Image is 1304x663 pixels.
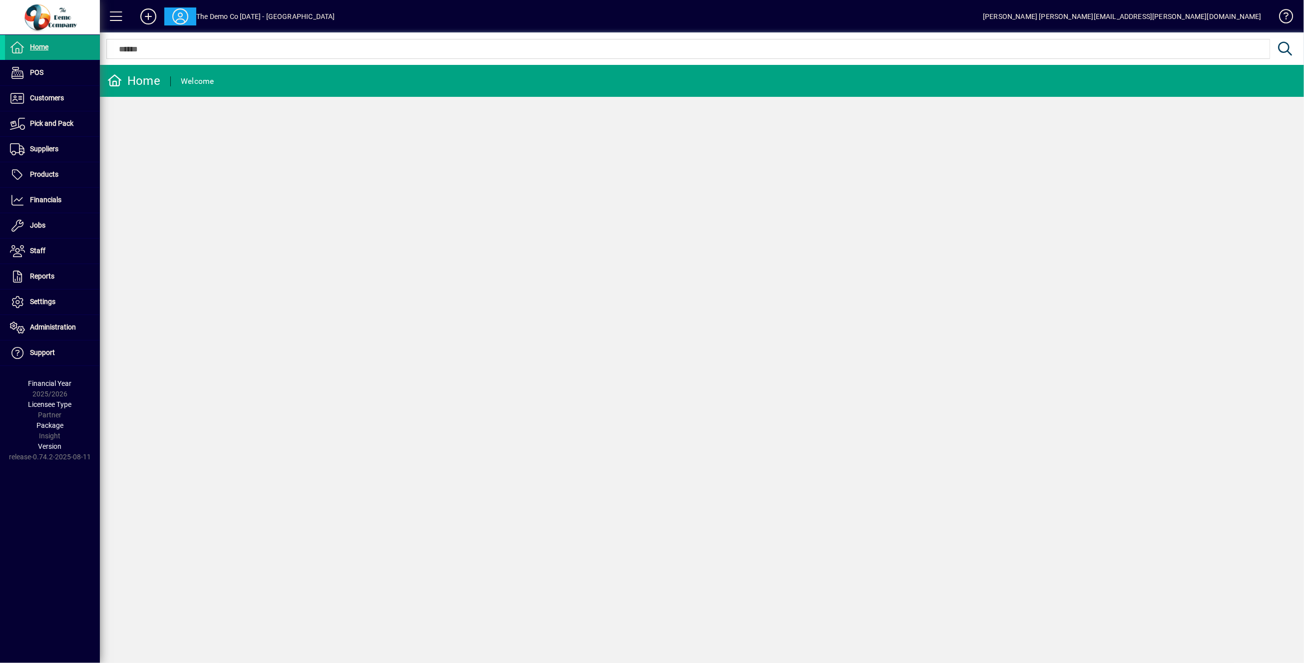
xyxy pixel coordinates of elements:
span: Financials [30,196,61,204]
span: Settings [30,298,55,306]
span: Financial Year [28,379,72,387]
span: Support [30,348,55,356]
span: Staff [30,247,45,255]
a: Financials [5,188,100,213]
a: Administration [5,315,100,340]
span: Licensee Type [28,400,72,408]
a: Customers [5,86,100,111]
span: Jobs [30,221,45,229]
span: Administration [30,323,76,331]
a: POS [5,60,100,85]
span: Pick and Pack [30,119,73,127]
a: Knowledge Base [1272,2,1292,34]
span: Products [30,170,58,178]
span: Customers [30,94,64,102]
button: Profile [164,7,196,25]
a: Jobs [5,213,100,238]
a: Suppliers [5,137,100,162]
div: The Demo Co [DATE] - [GEOGRAPHIC_DATA] [196,8,335,24]
a: Settings [5,290,100,315]
a: Reports [5,264,100,289]
span: Home [30,43,48,51]
span: Reports [30,272,54,280]
div: [PERSON_NAME] [PERSON_NAME][EMAIL_ADDRESS][PERSON_NAME][DOMAIN_NAME] [983,8,1262,24]
a: Staff [5,239,100,264]
span: POS [30,68,43,76]
a: Products [5,162,100,187]
a: Pick and Pack [5,111,100,136]
span: Version [38,442,62,450]
span: Suppliers [30,145,58,153]
span: Package [36,421,63,429]
a: Support [5,340,100,365]
button: Add [132,7,164,25]
div: Home [107,73,160,89]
